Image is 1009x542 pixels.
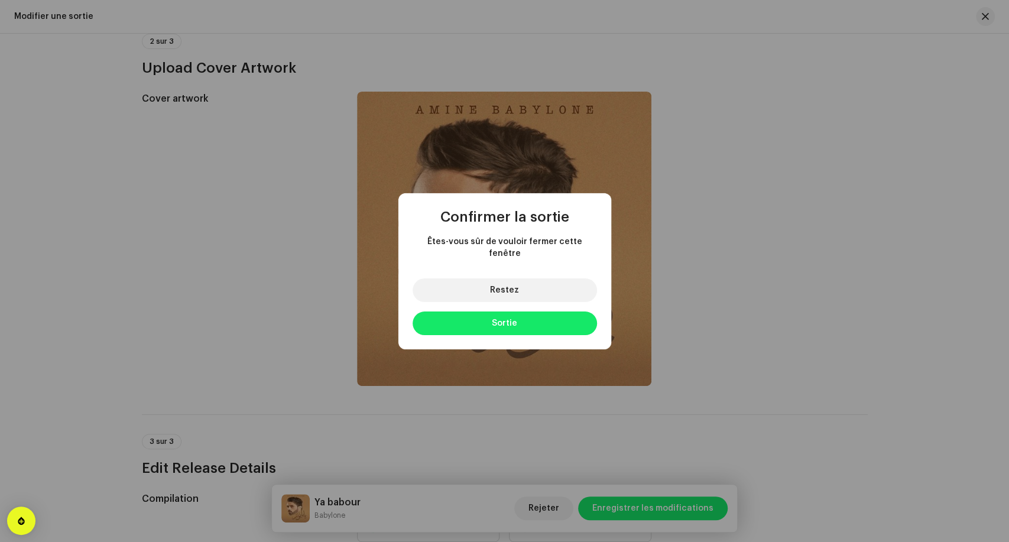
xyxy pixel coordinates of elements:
span: Restez [490,286,519,294]
span: Sortie [492,319,517,327]
span: Êtes-vous sûr de vouloir fermer cette fenêtre [413,236,597,259]
span: Confirmer la sortie [440,210,569,224]
div: Open Intercom Messenger [7,507,35,535]
button: Sortie [413,311,597,335]
button: Restez [413,278,597,302]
